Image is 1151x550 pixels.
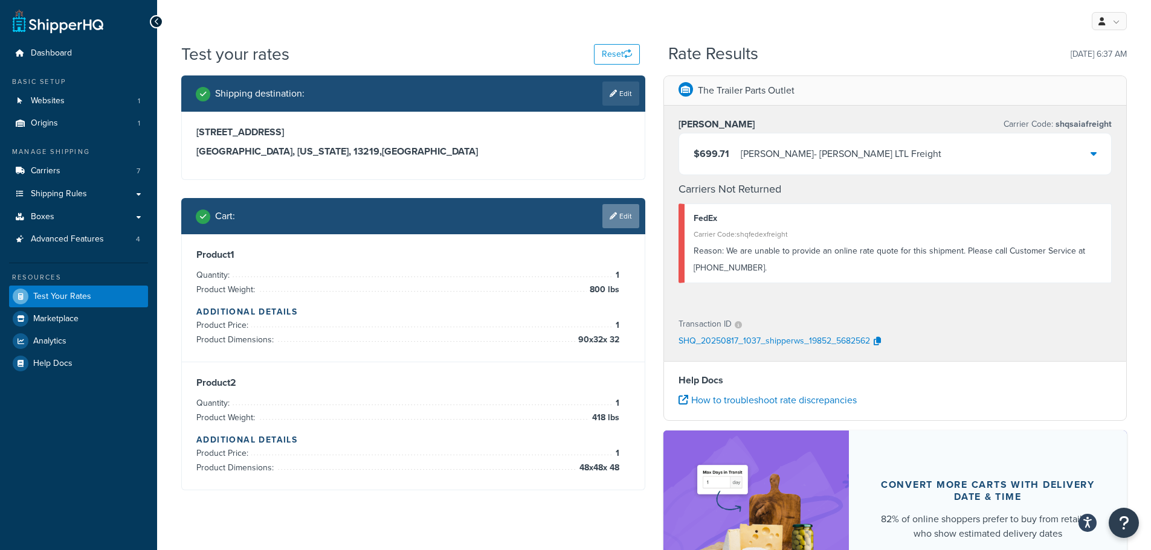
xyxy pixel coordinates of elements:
li: Carriers [9,160,148,182]
span: 1 [613,318,619,333]
span: 1 [613,396,619,411]
p: Carrier Code: [1004,116,1112,133]
p: Transaction ID [679,316,732,333]
a: Analytics [9,330,148,352]
span: Product Weight: [196,283,258,296]
span: Product Dimensions: [196,333,277,346]
div: Carrier Code: shqfedexfreight [694,226,1103,243]
a: How to troubleshoot rate discrepancies [679,393,857,407]
span: shqsaiafreight [1053,118,1112,130]
span: Marketplace [33,314,79,324]
span: Boxes [31,212,54,222]
div: Resources [9,272,148,283]
span: Help Docs [33,359,73,369]
span: Test Your Rates [33,292,91,302]
span: $699.71 [694,147,729,161]
span: Analytics [33,336,66,347]
h4: Help Docs [679,373,1112,388]
h2: Shipping destination : [215,88,305,99]
span: Advanced Features [31,234,104,245]
h2: Cart : [215,211,235,222]
p: [DATE] 6:37 AM [1071,46,1127,63]
span: Websites [31,96,65,106]
div: FedEx [694,210,1103,227]
span: 90 x 32 x 32 [575,333,619,347]
a: Test Your Rates [9,286,148,307]
h4: Carriers Not Returned [679,181,1112,197]
a: Websites1 [9,90,148,112]
span: 1 [138,118,140,129]
div: We are unable to provide an online rate quote for this shipment. Please call Customer Service at ... [694,243,1103,277]
span: 1 [613,268,619,283]
h3: [PERSON_NAME] [679,118,755,130]
span: Carriers [31,166,60,176]
div: Basic Setup [9,77,148,87]
h4: Additional Details [196,305,630,318]
span: 7 [137,166,140,176]
a: Help Docs [9,353,148,374]
span: Product Price: [196,319,251,331]
span: 800 lbs [587,283,619,297]
a: Advanced Features4 [9,228,148,251]
a: Shipping Rules [9,183,148,205]
p: The Trailer Parts Outlet [698,82,795,99]
a: Dashboard [9,42,148,65]
span: Quantity: [196,269,233,281]
h3: [STREET_ADDRESS] [196,126,630,138]
a: Carriers7 [9,160,148,182]
span: Product Weight: [196,411,258,424]
li: Advanced Features [9,228,148,251]
span: Dashboard [31,48,72,59]
a: Boxes [9,206,148,228]
a: Edit [602,82,639,106]
span: 1 [138,96,140,106]
button: Open Resource Center [1109,508,1139,538]
span: Product Dimensions: [196,461,277,474]
span: Reason: [694,245,724,257]
p: SHQ_20250817_1037_shipperws_19852_5682562 [679,333,870,351]
span: 1 [613,446,619,461]
span: 418 lbs [589,411,619,425]
h3: Product 2 [196,377,630,389]
div: 82% of online shoppers prefer to buy from retailers who show estimated delivery dates [878,512,1098,541]
button: Reset [594,44,640,65]
span: 4 [136,234,140,245]
h3: [GEOGRAPHIC_DATA], [US_STATE], 13219 , [GEOGRAPHIC_DATA] [196,145,630,158]
h4: Additional Details [196,433,630,446]
li: Origins [9,112,148,135]
h1: Test your rates [181,42,289,66]
span: Product Price: [196,447,251,459]
span: Shipping Rules [31,189,87,199]
h3: Product 1 [196,249,630,261]
a: Marketplace [9,308,148,330]
div: Manage Shipping [9,147,148,157]
span: Origins [31,118,58,129]
a: Edit [602,204,639,228]
div: [PERSON_NAME] - [PERSON_NAME] LTL Freight [741,145,941,162]
span: 48 x 48 x 48 [576,461,619,475]
span: Quantity: [196,397,233,409]
h2: Rate Results [668,45,758,63]
li: Websites [9,90,148,112]
div: Convert more carts with delivery date & time [878,479,1098,503]
a: Origins1 [9,112,148,135]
